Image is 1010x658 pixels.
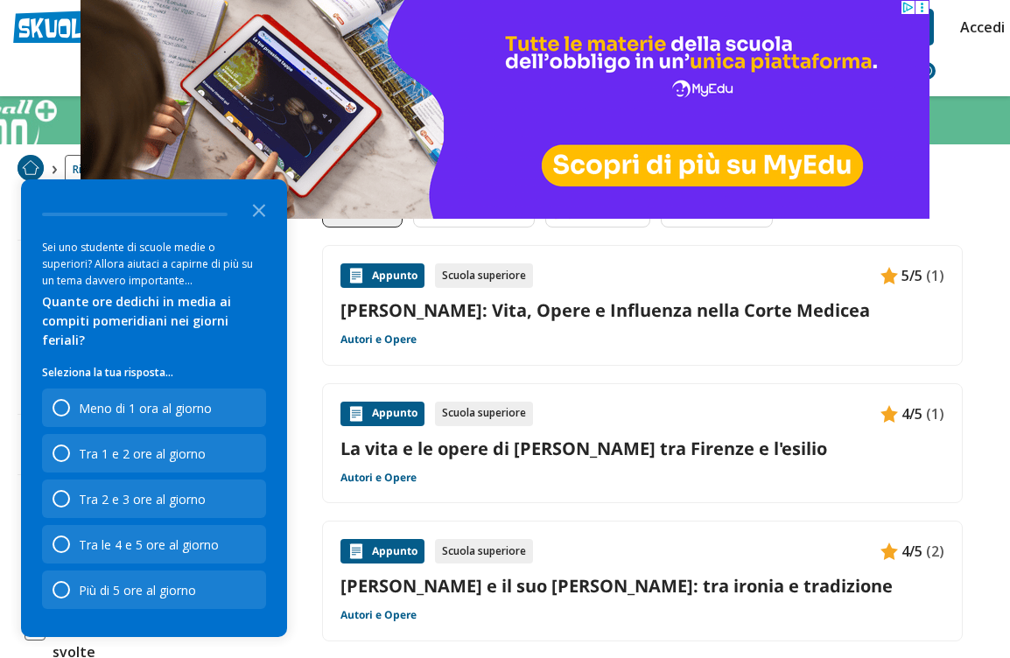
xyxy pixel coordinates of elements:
[79,491,206,507] div: Tra 2 e 3 ore al giorno
[901,402,922,425] span: 4/5
[880,267,898,284] img: Appunti contenuto
[79,582,196,598] div: Più di 5 ore al giorno
[79,536,219,553] div: Tra le 4 e 5 ore al giorno
[42,525,266,563] div: Tra le 4 e 5 ore al giorno
[242,192,277,227] button: Close the survey
[42,239,266,289] div: Sei uno studente di scuole medie o superiori? Allora aiutaci a capirne di più su un tema davvero ...
[340,471,417,485] a: Autori e Opere
[42,434,266,472] div: Tra 1 e 2 ore al giorno
[42,388,266,427] div: Meno di 1 ora al giorno
[347,267,365,284] img: Appunti contenuto
[42,570,266,609] div: Più di 5 ore al giorno
[340,437,944,460] a: La vita e le opere di [PERSON_NAME] tra Firenze e l'esilio
[340,608,417,622] a: Autori e Opere
[926,540,944,563] span: (2)
[340,402,424,426] div: Appunto
[340,574,944,598] a: [PERSON_NAME] e il suo [PERSON_NAME]: tra ironia e tradizione
[435,263,533,288] div: Scuola superiore
[340,332,417,346] a: Autori e Opere
[42,364,266,381] p: Seleziona la tua risposta...
[347,405,365,423] img: Appunti contenuto
[926,402,944,425] span: (1)
[340,263,424,288] div: Appunto
[340,539,424,563] div: Appunto
[901,540,922,563] span: 4/5
[347,542,365,560] img: Appunti contenuto
[880,542,898,560] img: Appunti contenuto
[42,479,266,518] div: Tra 2 e 3 ore al giorno
[901,264,922,287] span: 5/5
[79,400,212,416] div: Meno di 1 ora al giorno
[79,445,206,462] div: Tra 1 e 2 ore al giorno
[18,155,44,184] a: Home
[880,405,898,423] img: Appunti contenuto
[65,155,116,184] a: Ricerca
[21,179,287,637] div: Survey
[18,155,44,181] img: Home
[435,402,533,426] div: Scuola superiore
[42,292,266,350] div: Quante ore dedichi in media ai compiti pomeridiani nei giorni feriali?
[340,298,944,322] a: [PERSON_NAME]: Vita, Opere e Influenza nella Corte Medicea
[435,539,533,563] div: Scuola superiore
[960,9,997,45] a: Accedi
[926,264,944,287] span: (1)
